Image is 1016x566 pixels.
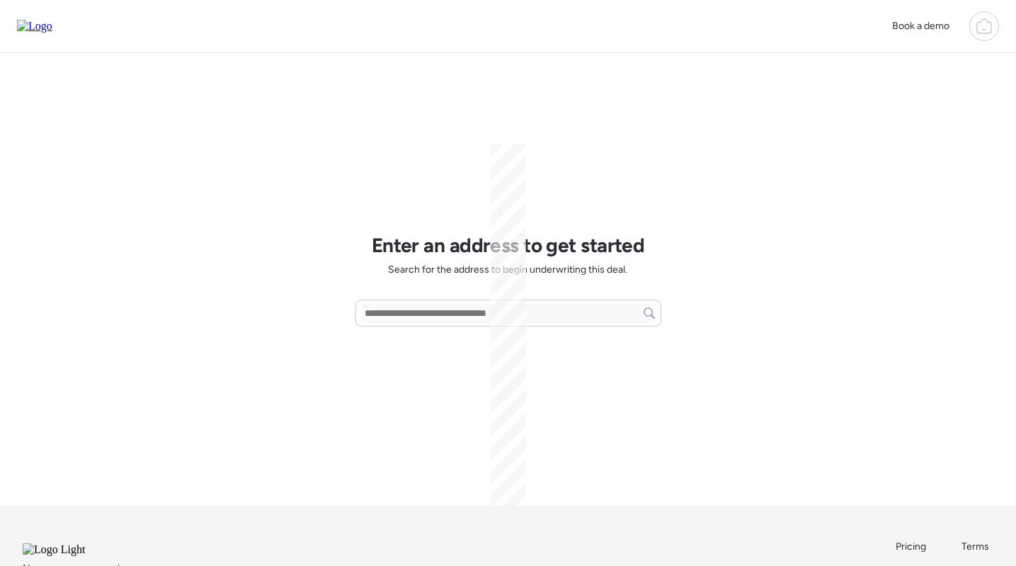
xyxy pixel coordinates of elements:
[896,540,927,554] a: Pricing
[388,263,627,277] span: Search for the address to begin underwriting this deal.
[892,20,949,32] span: Book a demo
[961,540,989,553] span: Terms
[23,543,123,556] img: Logo Light
[17,20,52,33] img: Logo
[896,540,926,553] span: Pricing
[372,233,645,257] h1: Enter an address to get started
[961,540,993,554] a: Terms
